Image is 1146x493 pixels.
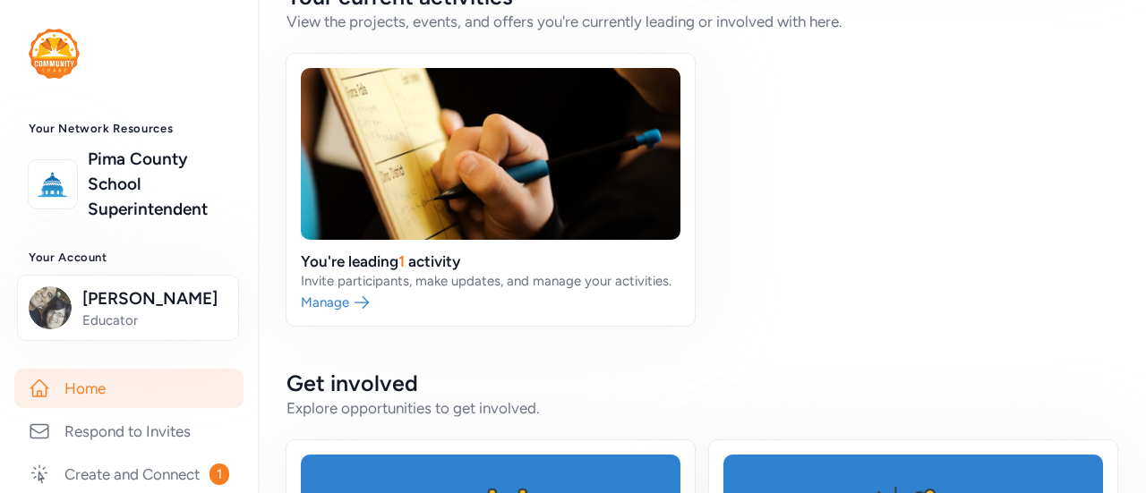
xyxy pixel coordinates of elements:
img: logo [33,165,73,204]
span: [PERSON_NAME] [82,286,227,311]
h3: Your Account [29,251,229,265]
div: Explore opportunities to get involved. [286,397,1117,419]
a: Respond to Invites [14,412,244,451]
img: logo [29,29,80,79]
button: [PERSON_NAME]Educator [17,275,239,341]
a: Home [14,369,244,408]
span: 1 [210,463,229,485]
div: View the projects, events, and offers you're currently leading or involved with here. [286,11,1117,32]
h2: Get involved [286,369,1117,397]
span: Educator [82,311,227,329]
a: Pima County School Superintendent [88,147,229,222]
h3: Your Network Resources [29,122,229,136]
